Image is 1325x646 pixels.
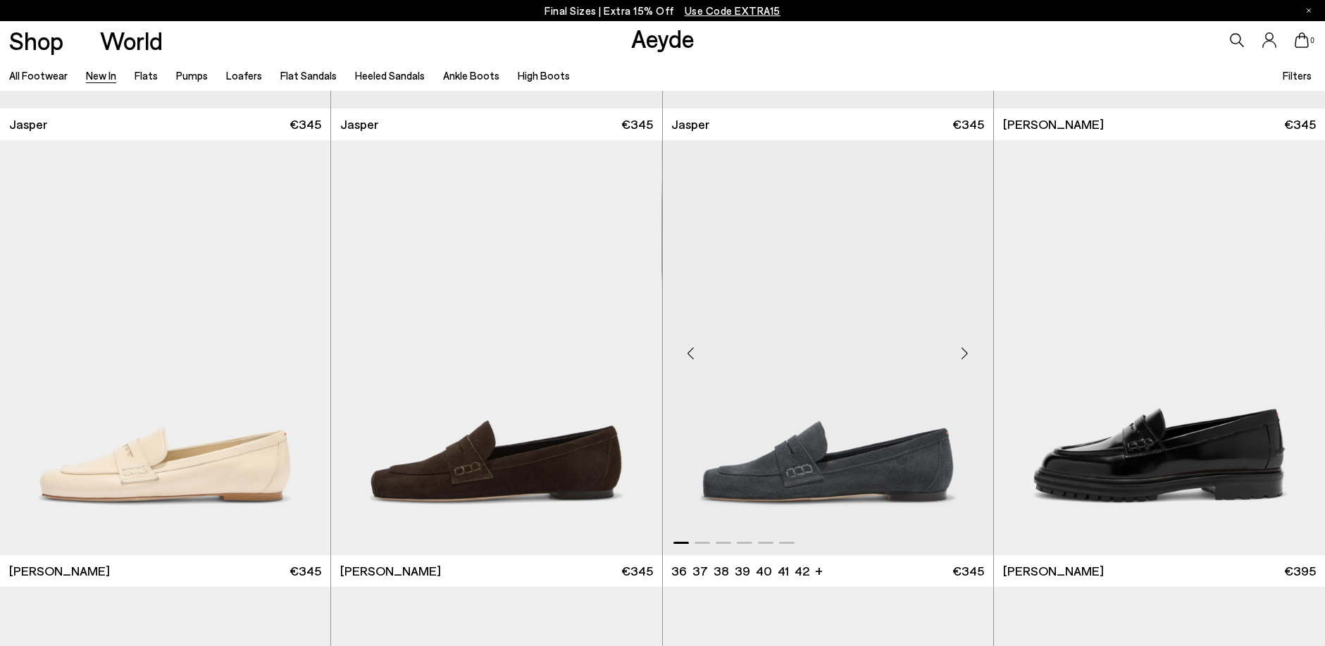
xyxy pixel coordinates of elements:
[994,140,1325,556] img: Leon Loafers
[340,562,441,580] span: [PERSON_NAME]
[952,562,984,580] span: €345
[290,116,321,133] span: €345
[714,562,729,580] li: 38
[952,116,984,133] span: €345
[331,140,661,556] img: Lana Suede Loafers
[176,69,208,82] a: Pumps
[735,562,750,580] li: 39
[621,116,653,133] span: €345
[9,116,47,133] span: Jasper
[685,4,780,17] span: Navigate to /collections/ss25-final-sizes
[795,562,809,580] li: 42
[994,140,1325,556] div: 1 / 6
[340,116,378,133] span: Jasper
[663,108,993,140] a: Jasper €345
[330,140,661,556] img: Lana Moccasin Loafers
[135,69,158,82] a: Flats
[1003,116,1104,133] span: [PERSON_NAME]
[330,140,661,556] div: 2 / 6
[671,116,709,133] span: Jasper
[663,140,993,556] a: 6 / 6 1 / 6 2 / 6 3 / 6 4 / 6 5 / 6 6 / 6 1 / 6 Next slide Previous slide
[661,140,992,556] img: Lana Suede Loafers
[226,69,262,82] a: Loafers
[1284,116,1316,133] span: €345
[663,140,993,556] img: Lana Suede Loafers
[994,108,1325,140] a: [PERSON_NAME] €345
[631,23,695,53] a: Aeyde
[1309,37,1316,44] span: 0
[331,108,661,140] a: Jasper €345
[9,69,68,82] a: All Footwear
[778,562,789,580] li: 41
[290,562,321,580] span: €345
[9,28,63,53] a: Shop
[331,140,661,556] a: 6 / 6 1 / 6 2 / 6 3 / 6 4 / 6 5 / 6 6 / 6 1 / 6 Next slide Previous slide
[661,140,992,556] div: 2 / 6
[756,562,772,580] li: 40
[1003,562,1104,580] span: [PERSON_NAME]
[994,555,1325,587] a: [PERSON_NAME] €395
[670,332,712,374] div: Previous slide
[545,2,780,20] p: Final Sizes | Extra 15% Off
[621,562,653,580] span: €345
[100,28,163,53] a: World
[86,69,116,82] a: New In
[663,140,993,556] div: 1 / 6
[815,561,823,580] li: +
[663,555,993,587] a: 36 37 38 39 40 41 42 + €345
[1295,32,1309,48] a: 0
[993,140,1324,556] img: Lana Suede Loafers
[1283,69,1312,82] span: Filters
[355,69,425,82] a: Heeled Sandals
[518,69,570,82] a: High Boots
[331,140,661,556] div: 1 / 6
[443,69,499,82] a: Ankle Boots
[671,562,805,580] ul: variant
[671,562,687,580] li: 36
[280,69,337,82] a: Flat Sandals
[994,140,1325,556] a: 6 / 6 1 / 6 2 / 6 3 / 6 4 / 6 5 / 6 6 / 6 1 / 6 Next slide Previous slide
[944,332,986,374] div: Next slide
[692,562,708,580] li: 37
[1284,562,1316,580] span: €395
[9,562,110,580] span: [PERSON_NAME]
[993,140,1324,556] div: 2 / 6
[331,555,661,587] a: [PERSON_NAME] €345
